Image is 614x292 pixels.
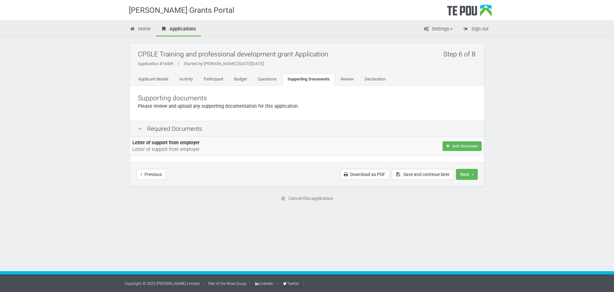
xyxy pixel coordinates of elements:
span: Letter of support from employer [132,146,200,152]
div: Te Pou Logo [447,4,492,21]
p: Please review and upload any supporting documentation for this application. [138,103,476,110]
a: Budget [229,73,252,86]
h2: Step 6 of 8 [443,46,479,62]
a: Applicant details [133,73,174,86]
a: Supporting Documents [282,73,335,86]
b: Letter of support from employer [132,140,200,146]
button: Add document [443,141,482,151]
a: Activity [174,73,198,86]
a: Twitter [282,281,299,286]
a: Part of the Wise Group [208,281,247,286]
a: Declaration [359,73,391,86]
a: Cancel this application [277,193,337,204]
span: | [173,61,184,66]
p: Supporting documents [138,94,476,103]
a: Settings [418,22,457,37]
a: Participant [199,73,228,86]
div: Application #14409 Started by [PERSON_NAME] [DATE][DATE] [138,61,479,67]
a: Download as PDF [340,169,390,180]
a: Home [125,22,155,37]
a: Copyright © 2025 [PERSON_NAME] Limited [125,281,200,286]
button: Save and continue later [392,169,454,180]
button: Previous step [136,169,166,180]
button: Next step [456,169,478,180]
a: Questions [253,73,282,86]
div: Required Documents [130,121,484,137]
a: Applications [156,22,201,37]
a: Sign out [458,22,493,37]
a: Review [335,73,359,86]
h2: CPSLE Training and professional development grant Application [138,46,479,62]
a: LinkedIn [254,281,273,286]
